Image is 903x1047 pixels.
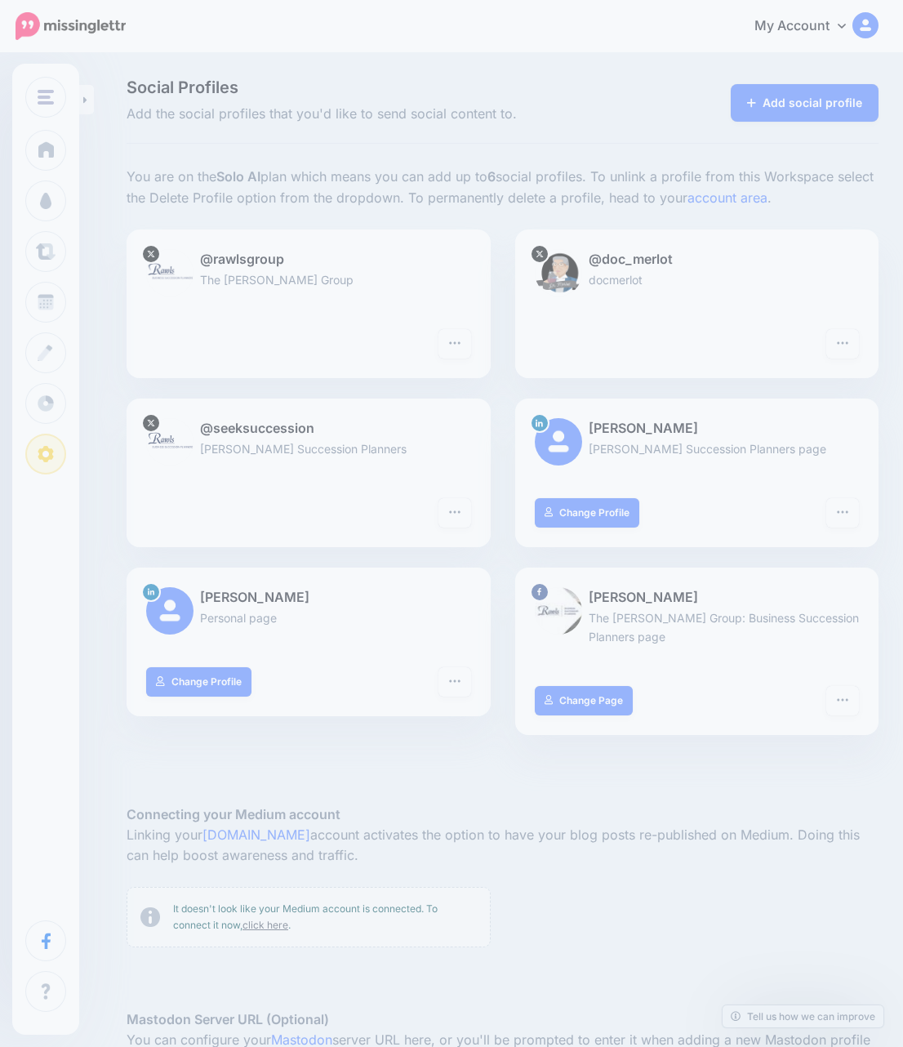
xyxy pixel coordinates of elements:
[16,12,126,40] img: Missinglettr
[146,249,471,270] p: @rawlsgroup
[535,587,860,608] p: [PERSON_NAME]
[723,1005,883,1027] a: Tell us how we can improve
[535,608,860,646] p: The [PERSON_NAME] Group: Business Succession Planners page
[38,90,54,105] img: menu.png
[127,1009,879,1030] h5: Mastodon Server URL (Optional)
[127,825,879,867] p: Linking your account activates the option to have your blog posts re-published on Medium. Doing t...
[127,167,879,209] p: You are on the plan which means you can add up to social profiles. To unlink a profile from this ...
[146,270,471,289] p: The [PERSON_NAME] Group
[535,249,860,270] p: @doc_merlot
[146,418,471,439] p: @seeksuccession
[127,79,620,96] span: Social Profiles
[146,667,251,697] a: Change Profile
[146,418,193,466] img: AvLDnNRx-84397.png
[535,686,634,715] a: Change Page
[146,249,193,296] img: K4a0VqQV-84395.png
[535,587,582,635] img: 298721903_500513248743263_3748918132312345394_n-bsa146078.jpg
[146,439,471,458] p: [PERSON_NAME] Succession Planners
[216,168,260,185] b: Solo AI
[535,249,582,296] img: wGcXMLAX-84396.jpg
[140,907,160,927] img: info-circle-grey.png
[535,418,582,466] img: user_default_image.png
[202,826,310,843] a: [DOMAIN_NAME]
[731,84,879,122] a: Add social profile
[535,270,860,289] p: docmerlot
[535,498,640,528] a: Change Profile
[146,608,471,627] p: Personal page
[687,189,767,206] a: account area
[127,104,620,125] span: Add the social profiles that you'd like to send social content to.
[738,7,879,47] a: My Account
[535,418,860,439] p: [PERSON_NAME]
[146,587,193,635] img: user_default_image.png
[146,587,471,608] p: [PERSON_NAME]
[487,168,496,185] b: 6
[127,804,879,825] h5: Connecting your Medium account
[242,919,288,931] a: click here
[173,901,477,933] p: It doesn't look like your Medium account is connected. To connect it now, .
[535,439,860,458] p: [PERSON_NAME] Succession Planners page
